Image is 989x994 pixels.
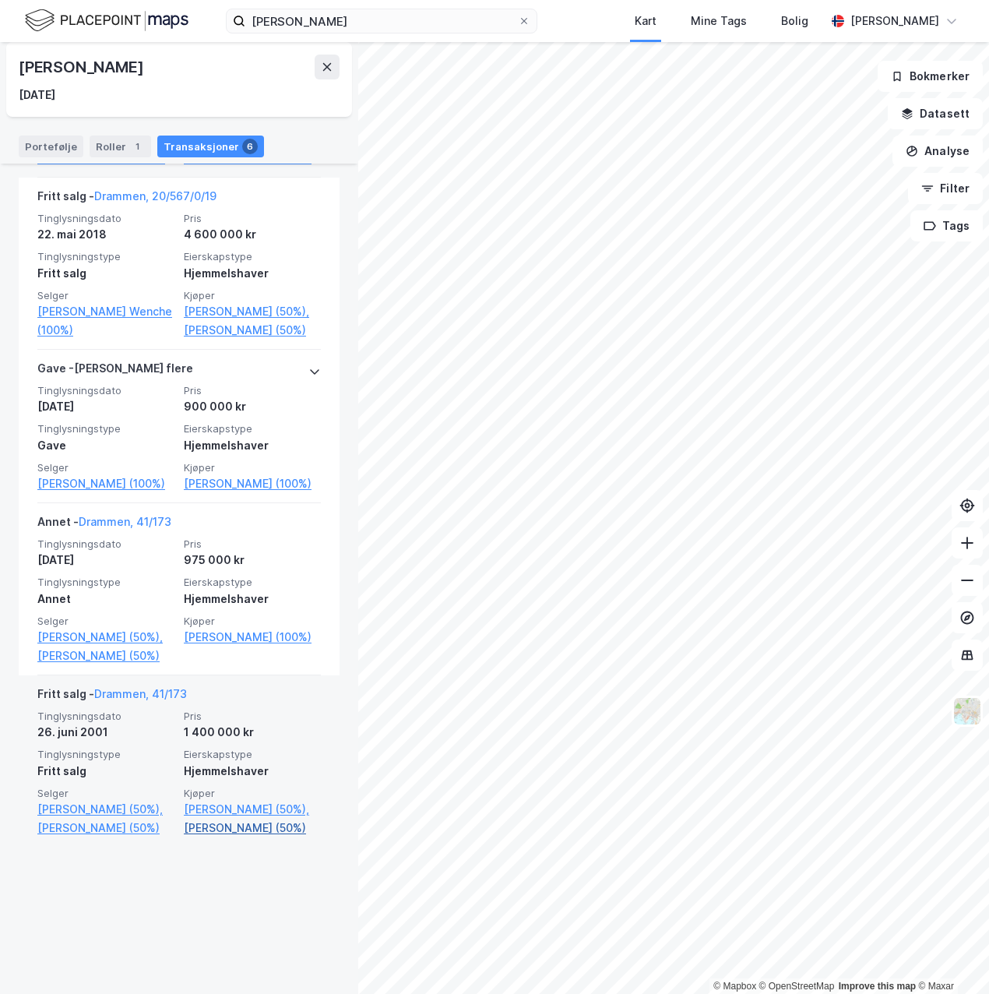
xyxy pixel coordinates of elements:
div: [DATE] [19,86,55,104]
div: 22. mai 2018 [37,225,174,244]
div: Gave - [PERSON_NAME] flere [37,359,193,384]
div: 975 000 kr [184,551,321,569]
a: [PERSON_NAME] (50%), [37,628,174,647]
a: [PERSON_NAME] (50%), [184,302,321,321]
span: Selger [37,615,174,628]
div: [PERSON_NAME] [850,12,939,30]
span: Tinglysningstype [37,748,174,761]
div: Annet - [37,513,171,538]
a: [PERSON_NAME] (50%), [184,800,321,819]
div: 1 400 000 kr [184,723,321,742]
div: Fritt salg - [37,187,216,212]
a: [PERSON_NAME] (50%) [184,819,321,837]
div: 900 000 kr [184,397,321,416]
span: Pris [184,710,321,723]
img: Z [952,696,982,726]
span: Tinglysningstype [37,576,174,589]
a: [PERSON_NAME] (100%) [184,474,321,493]
div: [DATE] [37,397,174,416]
span: Tinglysningsdato [37,538,174,551]
div: Hjemmelshaver [184,436,321,455]
span: Selger [37,787,174,800]
button: Analyse [892,136,983,167]
div: Bolig [781,12,808,30]
span: Tinglysningsdato [37,384,174,397]
span: Kjøper [184,615,321,628]
div: Kart [635,12,656,30]
a: [PERSON_NAME] (50%) [37,647,174,665]
span: Eierskapstype [184,422,321,435]
a: Drammen, 41/173 [94,687,187,700]
span: Kjøper [184,461,321,474]
span: Kjøper [184,787,321,800]
span: Tinglysningstype [37,422,174,435]
span: Kjøper [184,289,321,302]
a: Drammen, 20/567/0/19 [94,189,216,203]
div: Mine Tags [691,12,747,30]
div: Gave [37,436,174,455]
a: Drammen, 41/173 [79,515,171,528]
span: Pris [184,384,321,397]
div: Transaksjoner [157,136,264,157]
a: [PERSON_NAME] (50%), [37,800,174,819]
a: Mapbox [713,981,756,992]
span: Pris [184,538,321,551]
div: Annet [37,590,174,608]
a: Improve this map [839,981,916,992]
iframe: Chat Widget [911,919,989,994]
span: Tinglysningsdato [37,710,174,723]
a: [PERSON_NAME] (100%) [184,628,321,647]
span: Pris [184,212,321,225]
div: 4 600 000 kr [184,225,321,244]
div: 1 [129,139,145,154]
a: [PERSON_NAME] (50%) [184,321,321,340]
a: [PERSON_NAME] Wenche (100%) [37,302,174,340]
div: Portefølje [19,136,83,157]
div: Hjemmelshaver [184,264,321,283]
button: Tags [910,210,983,241]
span: Eierskapstype [184,576,321,589]
span: Eierskapstype [184,748,321,761]
div: Fritt salg - [37,685,187,710]
a: OpenStreetMap [759,981,835,992]
div: Hjemmelshaver [184,762,321,781]
div: 26. juni 2001 [37,723,174,742]
span: Eierskapstype [184,250,321,263]
a: [PERSON_NAME] (50%) [37,819,174,837]
div: Fritt salg [37,762,174,781]
a: [PERSON_NAME] (100%) [37,474,174,493]
img: logo.f888ab2527a4732fd821a326f86c7f29.svg [25,7,188,34]
div: [PERSON_NAME] [19,55,146,79]
span: Selger [37,289,174,302]
div: 6 [242,139,258,154]
span: Tinglysningstype [37,250,174,263]
button: Bokmerker [878,61,983,92]
span: Tinglysningsdato [37,212,174,225]
button: Filter [908,173,983,204]
div: Fritt salg [37,264,174,283]
input: Søk på adresse, matrikkel, gårdeiere, leietakere eller personer [245,9,518,33]
div: Hjemmelshaver [184,590,321,608]
div: Roller [90,136,151,157]
div: [DATE] [37,551,174,569]
button: Datasett [888,98,983,129]
span: Selger [37,461,174,474]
